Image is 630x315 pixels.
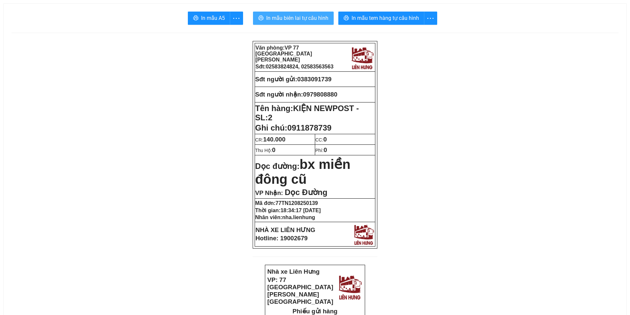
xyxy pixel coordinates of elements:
button: more [230,12,243,25]
strong: Sđt người nhận: [255,91,303,98]
span: Dọc Đường [285,188,327,197]
span: Thu Hộ: [255,148,275,153]
span: printer [193,15,198,21]
span: 0 [323,146,327,153]
img: logo [337,273,363,300]
strong: Nhân viên: [255,215,315,220]
span: In mẫu biên lai tự cấu hình [266,14,328,22]
span: CR: [255,137,286,142]
strong: Hotline: 19002679 [256,235,308,242]
img: logo [350,45,375,70]
strong: Sđt người gửi: [255,76,297,83]
span: 18:34:17 [DATE] [280,208,321,213]
span: CC: [315,137,327,142]
span: In mẫu A5 [201,14,225,22]
span: nha.lienhung [282,215,315,220]
span: printer [344,15,349,21]
strong: Phiếu gửi hàng [293,308,338,315]
strong: VP: 77 [GEOGRAPHIC_DATA][PERSON_NAME][GEOGRAPHIC_DATA] [267,276,333,305]
span: 140.000 [263,136,285,143]
span: more [230,14,243,22]
button: printerIn mẫu tem hàng tự cấu hình [338,12,424,25]
span: printer [258,15,264,21]
span: 0 [272,146,275,153]
span: more [424,14,437,22]
span: 0 [323,136,327,143]
span: In mẫu tem hàng tự cấu hình [352,14,419,22]
span: 0911878739 [287,123,331,132]
strong: Sđt: [256,64,334,69]
span: KIỆN NEWPOST - SL: [255,104,359,122]
span: 2 [268,113,272,122]
strong: Thời gian: [255,208,321,213]
span: 0979808880 [303,91,337,98]
strong: Tên hàng: [255,104,359,122]
span: bx miền đông cũ [255,157,351,186]
img: logo [352,223,375,246]
button: more [424,12,437,25]
strong: Nhà xe Liên Hưng [267,268,319,275]
button: printerIn mẫu biên lai tự cấu hình [253,12,334,25]
strong: Văn phòng: [256,45,312,62]
span: VP 77 [GEOGRAPHIC_DATA][PERSON_NAME] [256,45,312,62]
span: Phí: [315,148,327,153]
strong: Mã đơn: [255,200,318,206]
span: 0383091739 [297,76,332,83]
span: 02583824824, 02583563563 [266,64,334,69]
span: VP Nhận: [255,189,283,196]
strong: NHÀ XE LIÊN HƯNG [256,226,315,233]
span: Ghi chú: [255,123,332,132]
strong: Dọc đường: [255,162,351,185]
span: 77TN1208250139 [275,200,318,206]
button: printerIn mẫu A5 [188,12,230,25]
